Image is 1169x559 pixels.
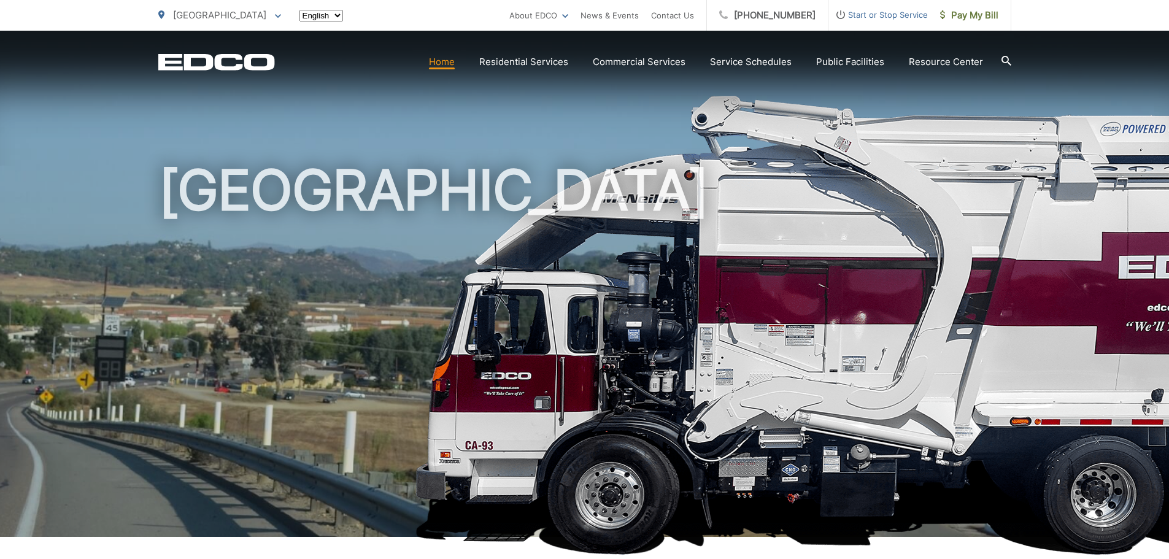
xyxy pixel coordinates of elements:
[581,8,639,23] a: News & Events
[710,55,792,69] a: Service Schedules
[158,53,275,71] a: EDCD logo. Return to the homepage.
[173,9,266,21] span: [GEOGRAPHIC_DATA]
[509,8,568,23] a: About EDCO
[909,55,983,69] a: Resource Center
[429,55,455,69] a: Home
[593,55,685,69] a: Commercial Services
[299,10,343,21] select: Select a language
[940,8,998,23] span: Pay My Bill
[479,55,568,69] a: Residential Services
[158,160,1011,548] h1: [GEOGRAPHIC_DATA]
[816,55,884,69] a: Public Facilities
[651,8,694,23] a: Contact Us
